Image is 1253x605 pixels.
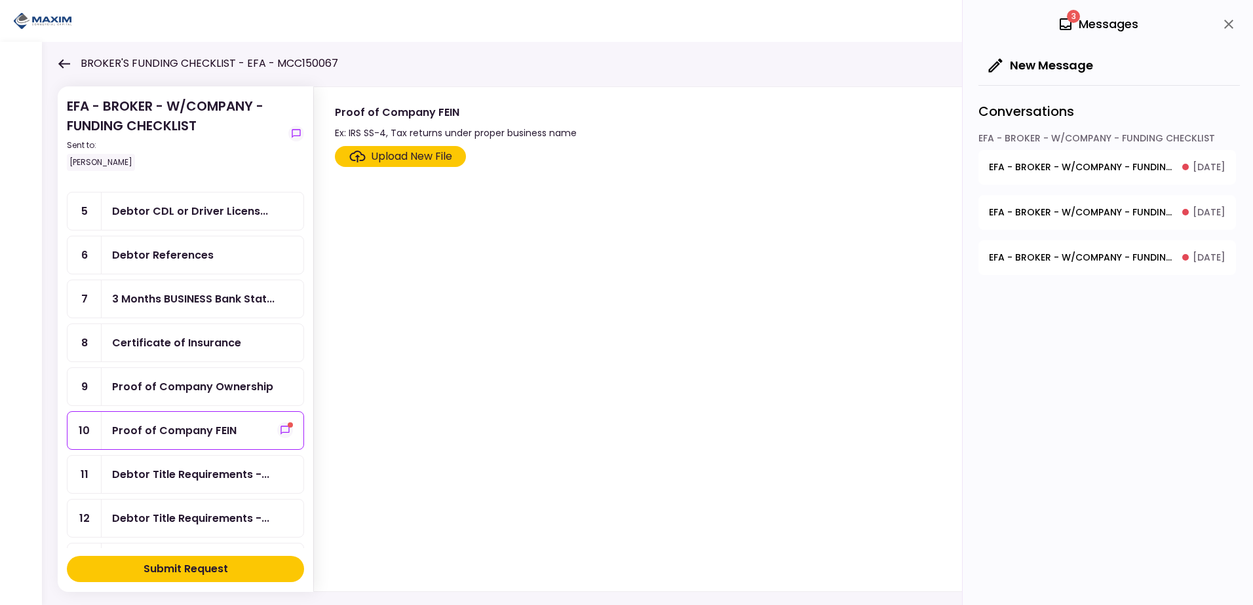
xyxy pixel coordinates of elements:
button: close [1218,13,1240,35]
div: Proof of Company Ownership [112,378,273,395]
div: EFA - BROKER - W/COMPANY - FUNDING CHECKLIST [67,96,283,171]
div: Proof of Company FEINEx: IRS SS-4, Tax returns under proper business nameshow-messagesClick here ... [313,86,1227,592]
div: 8 [67,324,102,361]
div: Sent to: [67,139,283,151]
div: Proof of Company FEIN [335,104,577,120]
a: 12Debtor Title Requirements - Proof of IRP or Exemption [67,499,304,538]
div: 6 [67,236,102,274]
div: 12 [67,500,102,537]
a: 8Certificate of Insurance [67,323,304,362]
div: Submit Request [144,561,228,577]
a: 13Sales Tax Paid [67,543,304,581]
div: 5 [67,192,102,230]
span: Click here to upload the required document [335,146,466,167]
span: 3 [1067,10,1080,23]
div: Upload New File [371,149,452,164]
a: 10Proof of Company FEINshow-messages [67,411,304,450]
div: Debtor Title Requirements - Proof of IRP or Exemption [112,510,269,526]
a: 5Debtor CDL or Driver License [67,192,304,230]
div: Messages [1058,14,1138,34]
img: Partner icon [13,11,72,31]
div: Proof of Company FEIN [112,422,237,439]
button: open-conversation [978,150,1236,185]
span: [DATE] [1193,251,1225,265]
div: 10 [67,412,102,449]
button: open-conversation [978,195,1236,230]
span: EFA - BROKER - W/COMPANY - FUNDING CHECKLIST - Dealer's Final Invoice [989,206,1173,219]
div: Conversations [978,85,1240,132]
a: 73 Months BUSINESS Bank Statements [67,280,304,318]
button: Submit Request [67,556,304,582]
h1: BROKER'S FUNDING CHECKLIST - EFA - MCC150067 [81,56,338,71]
span: EFA - BROKER - W/COMPANY - FUNDING CHECKLIST - Company Articles [989,160,1173,174]
div: 7 [67,280,102,318]
button: show-messages [277,422,293,438]
div: Debtor Title Requirements - Other Requirements [112,466,269,483]
div: Certificate of Insurance [112,335,241,351]
div: [PERSON_NAME] [67,154,135,171]
a: 6Debtor References [67,236,304,274]
button: New Message [978,48,1104,82]
div: 9 [67,368,102,405]
div: 13 [67,543,102,581]
a: 9Proof of Company Ownership [67,367,304,406]
a: 11Debtor Title Requirements - Other Requirements [67,455,304,494]
div: Debtor CDL or Driver License [112,203,268,219]
button: show-messages [288,126,304,141]
span: [DATE] [1193,160,1225,174]
span: EFA - BROKER - W/COMPANY - FUNDING CHECKLIST - Proof of Company FEIN [989,251,1173,265]
span: [DATE] [1193,206,1225,219]
div: EFA - BROKER - W/COMPANY - FUNDING CHECKLIST [978,132,1236,150]
div: 3 Months BUSINESS Bank Statements [112,291,275,307]
button: open-conversation [978,240,1236,275]
div: Ex: IRS SS-4, Tax returns under proper business name [335,125,577,141]
div: Debtor References [112,247,214,263]
div: 11 [67,456,102,493]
